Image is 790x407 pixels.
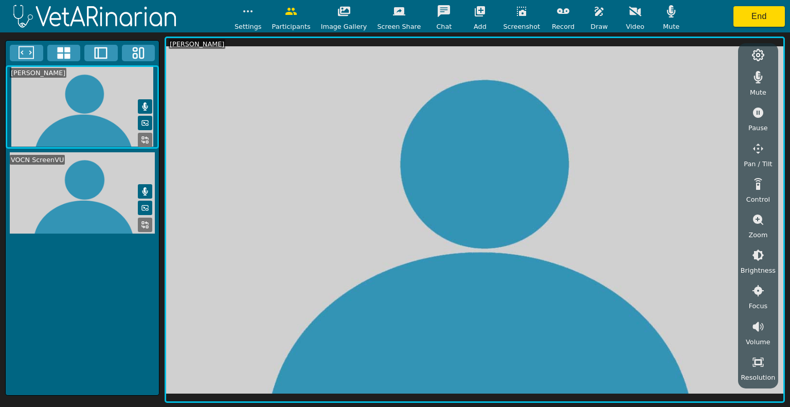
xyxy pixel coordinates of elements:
div: [PERSON_NAME] [10,68,66,78]
span: Focus [749,301,768,311]
span: Add [474,22,487,31]
span: Volume [746,337,770,347]
span: Pause [748,123,768,133]
span: Settings [235,22,262,31]
span: Chat [436,22,452,31]
div: VOCN ScreenVU [10,155,65,165]
span: Image Gallery [321,22,367,31]
span: Mute [663,22,679,31]
span: Control [746,194,770,204]
span: Draw [590,22,607,31]
img: logoWhite.png [5,2,185,31]
span: Screen Share [377,22,421,31]
button: Replace Feed [138,218,152,232]
button: Two Window Medium [84,45,118,61]
span: Video [626,22,644,31]
span: Screenshot [503,22,540,31]
span: Record [552,22,574,31]
button: Mute [138,99,152,114]
button: Picture in Picture [138,116,152,130]
button: Fullscreen [10,45,43,61]
button: 4x4 [47,45,81,61]
button: Mute [138,184,152,199]
button: Picture in Picture [138,201,152,215]
span: Participants [272,22,310,31]
button: End [733,6,785,27]
span: Resolution [741,373,775,382]
span: Pan / Tilt [744,159,772,169]
span: Zoom [748,230,767,240]
button: Replace Feed [138,133,152,147]
span: Mute [750,87,766,97]
button: Three Window Medium [122,45,155,61]
span: Brightness [741,266,776,275]
div: [PERSON_NAME] [169,39,225,49]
